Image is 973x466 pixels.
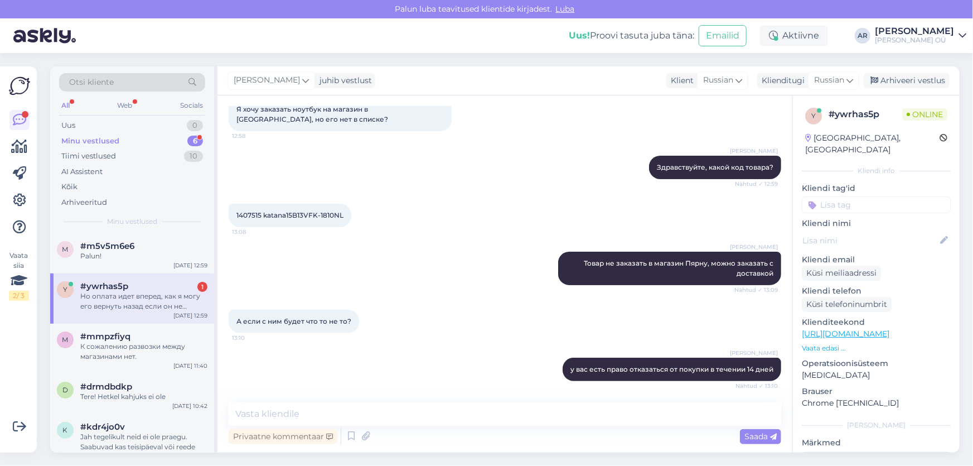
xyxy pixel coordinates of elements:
[735,180,778,188] span: Nähtud ✓ 12:59
[187,120,203,131] div: 0
[234,74,300,87] span: [PERSON_NAME]
[61,151,116,162] div: Tiimi vestlused
[229,429,337,444] div: Privaatne kommentaar
[61,166,103,177] div: AI Assistent
[553,4,578,14] span: Luba
[232,334,274,342] span: 13:10
[699,25,747,46] button: Emailid
[811,112,816,120] span: y
[734,286,778,294] span: Nähtud ✓ 13:09
[80,281,128,291] span: #ywrhas5p
[80,382,132,392] span: #drmdbdkp
[80,251,207,261] div: Palun!
[173,452,207,460] div: [DATE] 16:02
[802,397,951,409] p: Chrome [TECHNICAL_ID]
[666,75,694,87] div: Klient
[62,386,68,394] span: d
[760,26,828,46] div: Aktiivne
[902,108,947,121] span: Online
[875,36,954,45] div: [PERSON_NAME] OÜ
[802,218,951,229] p: Kliendi nimi
[232,228,274,236] span: 13:08
[80,392,207,402] div: Tere! Hetkel kahjuks ei ole
[62,245,69,253] span: m
[173,362,207,370] div: [DATE] 11:40
[61,136,119,147] div: Minu vestlused
[802,166,951,176] div: Kliendi info
[802,254,951,266] p: Kliendi email
[569,29,694,42] div: Proovi tasuta juba täna:
[80,432,207,452] div: Jah tegelikult neid ei ole praegu. Saabuvad kas teisipäeval või reede
[802,369,951,381] p: [MEDICAL_DATA]
[802,266,881,281] div: Küsi meiliaadressi
[864,73,950,88] div: Arhiveeri vestlus
[80,342,207,362] div: К сожалению развозки между магазинами нет.
[236,317,351,325] span: А если с ним будет что то не то?
[59,98,72,113] div: All
[197,282,207,292] div: 1
[757,75,805,87] div: Klienditugi
[802,437,951,449] p: Märkmed
[829,108,902,121] div: # ywrhas5p
[814,74,844,87] span: Russian
[69,76,114,88] span: Otsi kliente
[9,251,29,301] div: Vaata siia
[62,335,69,344] span: m
[569,30,590,41] b: Uus!
[730,147,778,155] span: [PERSON_NAME]
[172,402,207,410] div: [DATE] 10:42
[802,297,892,312] div: Küsi telefoninumbrit
[730,243,778,251] span: [PERSON_NAME]
[802,285,951,297] p: Kliendi telefon
[61,120,75,131] div: Uus
[802,386,951,397] p: Brauser
[173,311,207,320] div: [DATE] 12:59
[232,132,274,140] span: 12:58
[802,420,951,430] div: [PERSON_NAME]
[9,75,30,97] img: Askly Logo
[703,74,733,87] span: Russian
[730,349,778,357] span: [PERSON_NAME]
[80,291,207,311] div: Но оплата идет вперед, как я могу его вернуть назад если он не работает?
[80,422,125,432] span: #kdr4jo0v
[584,259,775,277] span: Товар не заказать в магазин Пярну, можно заказать с доставкой
[570,365,773,373] span: у вас есть право отказаться от покупки в течении 14 дней
[61,197,107,208] div: Arhiveeritud
[735,382,778,390] span: Nähtud ✓ 13:10
[115,98,135,113] div: Web
[184,151,203,162] div: 10
[63,426,68,434] span: k
[80,241,134,251] span: #m5v5m6e6
[875,27,966,45] a: [PERSON_NAME][PERSON_NAME] OÜ
[802,196,951,213] input: Lisa tag
[802,234,938,247] input: Lisa nimi
[802,358,951,369] p: Operatsioonisüsteem
[63,285,67,294] span: y
[236,211,343,219] span: 1407515 katana15B13VFK-1810NL
[802,316,951,328] p: Klienditeekond
[802,329,889,339] a: [URL][DOMAIN_NAME]
[855,28,870,44] div: AR
[744,431,777,441] span: Saada
[875,27,954,36] div: [PERSON_NAME]
[315,75,372,87] div: juhib vestlust
[107,217,157,227] span: Minu vestlused
[657,163,773,171] span: Здравствуйте, какой код товара?
[61,181,78,193] div: Kõik
[802,343,951,353] p: Vaata edasi ...
[9,291,29,301] div: 2 / 3
[187,136,203,147] div: 6
[80,332,130,342] span: #mmpzfiyq
[178,98,205,113] div: Socials
[802,182,951,194] p: Kliendi tag'id
[173,261,207,270] div: [DATE] 12:59
[805,132,940,156] div: [GEOGRAPHIC_DATA], [GEOGRAPHIC_DATA]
